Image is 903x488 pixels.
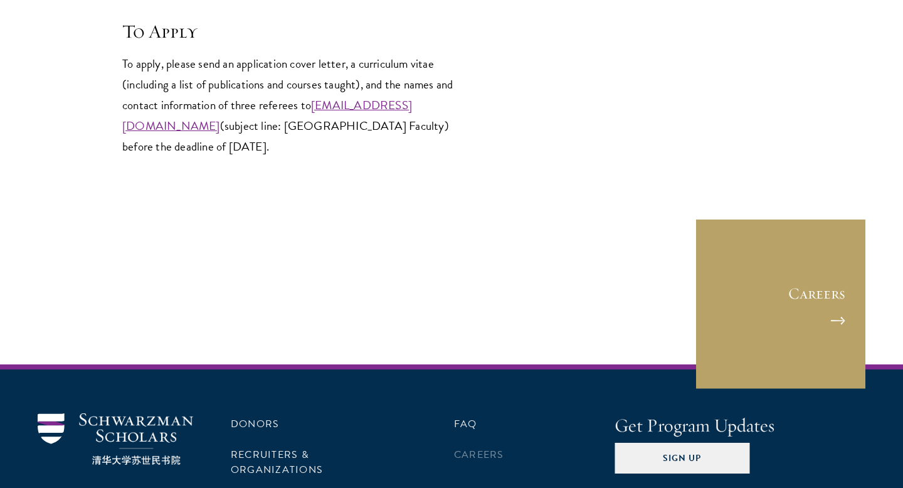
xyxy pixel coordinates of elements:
h4: Get Program Updates [615,413,865,438]
img: Schwarzman Scholars [38,413,193,465]
a: Donors [231,416,279,432]
a: FAQ [454,416,477,432]
p: To apply, please send an application cover letter, a curriculum vitae (including a list of public... [122,53,480,157]
a: [EMAIL_ADDRESS][DOMAIN_NAME] [122,96,412,135]
button: Sign Up [615,443,749,473]
h4: To Apply [122,19,480,44]
a: Careers [454,447,504,462]
a: Careers [696,220,865,389]
a: Recruiters & Organizations [231,447,323,477]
